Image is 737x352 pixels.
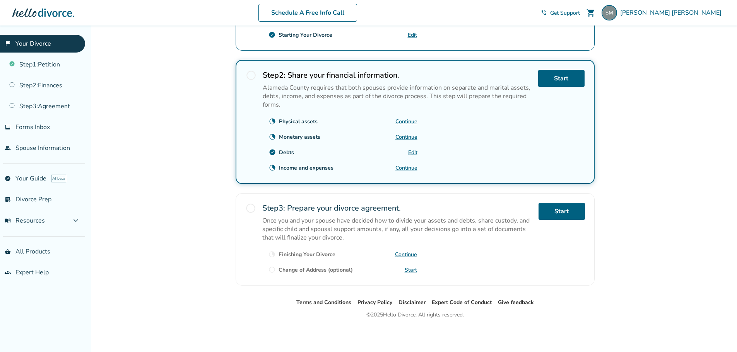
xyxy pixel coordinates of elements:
[541,9,580,17] a: phone_in_talkGet Support
[71,216,80,225] span: expand_more
[51,175,66,182] span: AI beta
[279,31,332,39] div: Starting Your Divorce
[15,123,50,131] span: Forms Inbox
[398,298,426,307] li: Disclaimer
[586,8,595,17] span: shopping_cart
[279,266,353,274] div: Change of Address (optional)
[395,164,417,172] a: Continue
[5,218,11,224] span: menu_book
[602,5,617,20] img: stacy_morales@hotmail.com
[5,41,11,47] span: flag_2
[5,145,11,151] span: people
[268,266,275,273] span: radio_button_unchecked
[550,9,580,17] span: Get Support
[5,124,11,130] span: inbox
[408,149,417,156] a: Edit
[262,203,532,213] h2: Prepare your divorce agreement.
[279,251,335,258] div: Finishing Your Divorce
[262,203,285,213] strong: Step 3 :
[268,251,275,258] span: clock_loader_40
[432,299,492,306] a: Expert Code of Conduct
[5,216,45,225] span: Resources
[246,70,256,81] span: radio_button_unchecked
[269,133,276,140] span: clock_loader_40
[698,315,737,352] iframe: Chat Widget
[539,203,585,220] a: Start
[620,9,725,17] span: [PERSON_NAME] [PERSON_NAME]
[263,70,532,80] h2: Share your financial information.
[269,149,276,156] span: check_circle
[269,118,276,125] span: clock_loader_40
[258,4,357,22] a: Schedule A Free Info Call
[395,118,417,125] a: Continue
[245,203,256,214] span: radio_button_unchecked
[405,266,417,274] a: Start
[269,164,276,171] span: clock_loader_40
[263,83,532,109] p: Alameda County requires that both spouses provide information on separate and marital assets, deb...
[395,133,417,141] a: Continue
[538,70,585,87] a: Start
[541,10,547,16] span: phone_in_talk
[279,149,294,156] div: Debts
[268,31,275,38] span: check_circle
[5,175,11,182] span: explore
[357,299,392,306] a: Privacy Policy
[296,299,351,306] a: Terms and Conditions
[5,269,11,275] span: groups
[366,310,464,320] div: © 2025 Hello Divorce. All rights reserved.
[279,164,333,172] div: Income and expenses
[498,298,534,307] li: Give feedback
[408,31,417,39] a: Edit
[262,216,532,242] p: Once you and your spouse have decided how to divide your assets and debts, share custody, and spe...
[395,251,417,258] a: Continue
[279,133,320,141] div: Monetary assets
[279,118,318,125] div: Physical assets
[263,70,286,80] strong: Step 2 :
[5,248,11,255] span: shopping_basket
[5,196,11,202] span: list_alt_check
